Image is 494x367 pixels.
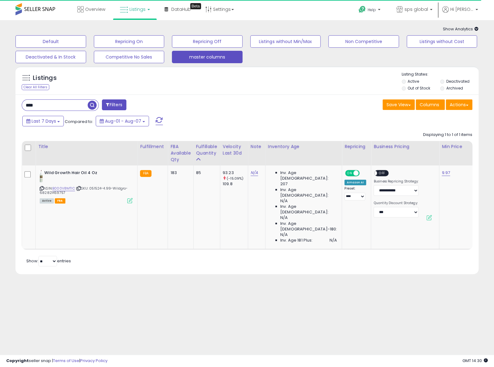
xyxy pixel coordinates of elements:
a: B000V8MTIC [52,186,75,191]
a: 9.97 [442,170,450,176]
small: (-15.09%) [227,176,243,181]
span: Show Analytics [443,26,479,32]
img: 41Y-cvRBYHL._SL40_.jpg [40,170,43,182]
span: Hi [PERSON_NAME] [450,6,474,12]
div: Note [251,143,263,150]
div: 183 [170,170,188,176]
span: Inv. Age [DEMOGRAPHIC_DATA]-180: [280,221,337,232]
div: Fulfillment [140,143,165,150]
span: Aug-01 - Aug-07 [105,118,141,124]
button: Listings without Cost [407,35,477,48]
button: Filters [102,99,126,110]
div: Velocity Last 30d [223,143,245,156]
span: Inv. Age [DEMOGRAPHIC_DATA]: [280,204,337,215]
span: All listings currently available for purchase on Amazon [40,198,54,203]
button: Aug-01 - Aug-07 [96,116,149,126]
span: DataHub [171,6,191,12]
label: Business Repricing Strategy: [374,179,418,184]
label: Archived [446,85,463,91]
span: ON [346,171,353,176]
span: sps global [404,6,428,12]
span: 207 [280,181,287,187]
small: FBA [140,170,151,177]
span: Inv. Age [DEMOGRAPHIC_DATA]: [280,187,337,198]
span: N/A [330,238,337,243]
div: Inventory Age [268,143,339,150]
span: N/A [280,215,288,221]
div: Fulfillable Quantity [196,143,217,156]
button: Listings without Min/Max [250,35,321,48]
span: Columns [420,102,439,108]
div: Tooltip anchor [190,3,201,9]
div: 109.8 [223,181,248,187]
button: Actions [446,99,472,110]
button: Repricing Off [172,35,243,48]
span: Inv. Age [DEMOGRAPHIC_DATA]: [280,170,337,181]
button: Last 7 Days [22,116,64,126]
div: ASIN: [40,170,133,203]
p: Listing States: [402,72,479,77]
span: N/A [280,232,288,238]
label: Quantity Discount Strategy: [374,201,418,205]
a: Help [354,1,387,20]
button: Non Competitive [328,35,399,48]
i: Get Help [358,6,366,13]
div: 85 [196,170,215,176]
button: Competitive No Sales [94,51,164,63]
div: Business Pricing [374,143,436,150]
label: Out of Stock [408,85,430,91]
span: Help [368,7,376,12]
button: Deactivated & In Stock [15,51,86,63]
span: N/A [280,198,288,204]
div: Min Price [442,143,474,150]
div: FBA Available Qty [170,143,190,163]
span: Overview [85,6,105,12]
div: 93.23 [223,170,248,176]
div: Title [38,143,135,150]
span: Inv. Age 181 Plus: [280,238,313,243]
button: master columns [172,51,243,63]
button: Default [15,35,86,48]
div: Displaying 1 to 1 of 1 items [423,132,472,138]
span: | SKU: 051524-4.99-Wildgro-682821459757 [40,186,128,195]
a: Hi [PERSON_NAME] [442,6,478,20]
span: Compared to: [65,119,93,125]
span: FBA [55,198,65,203]
div: Amazon AI [344,180,366,185]
button: Save View [383,99,415,110]
button: Repricing On [94,35,164,48]
span: Listings [129,6,146,12]
span: OFF [359,171,369,176]
label: Deactivated [446,79,469,84]
a: N/A [251,170,258,176]
h5: Listings [33,74,57,82]
div: Repricing [344,143,368,150]
div: Preset: [344,186,366,200]
label: Active [408,79,419,84]
div: Clear All Filters [22,84,49,90]
b: Wild Growth Hair Oil 4 Oz [44,170,120,177]
span: OFF [377,171,387,176]
button: Columns [416,99,445,110]
span: Last 7 Days [32,118,56,124]
span: Show: entries [26,258,71,264]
